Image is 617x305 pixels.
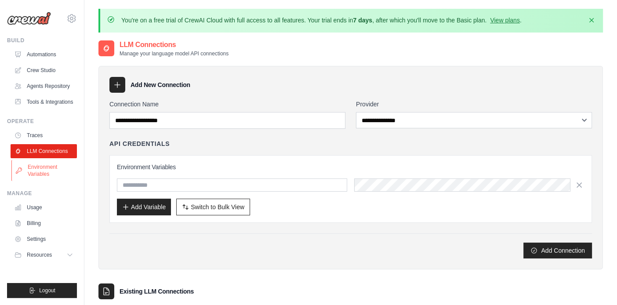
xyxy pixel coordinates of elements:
[11,79,77,93] a: Agents Repository
[120,40,229,50] h2: LLM Connections
[11,248,77,262] button: Resources
[11,95,77,109] a: Tools & Integrations
[120,50,229,57] p: Manage your language model API connections
[191,203,244,211] span: Switch to Bulk View
[117,199,171,215] button: Add Variable
[27,251,52,258] span: Resources
[117,163,584,171] h3: Environment Variables
[11,63,77,77] a: Crew Studio
[353,17,372,24] strong: 7 days
[109,139,170,148] h4: API Credentials
[523,243,592,258] button: Add Connection
[11,216,77,230] a: Billing
[7,283,77,298] button: Logout
[176,199,250,215] button: Switch to Bulk View
[39,287,55,294] span: Logout
[7,190,77,197] div: Manage
[7,118,77,125] div: Operate
[11,47,77,62] a: Automations
[11,128,77,142] a: Traces
[490,17,519,24] a: View plans
[11,144,77,158] a: LLM Connections
[120,287,194,296] h3: Existing LLM Connections
[11,200,77,214] a: Usage
[131,80,190,89] h3: Add New Connection
[109,100,345,109] label: Connection Name
[121,16,522,25] p: You're on a free trial of CrewAI Cloud with full access to all features. Your trial ends in , aft...
[7,37,77,44] div: Build
[356,100,592,109] label: Provider
[7,12,51,25] img: Logo
[11,232,77,246] a: Settings
[11,160,78,181] a: Environment Variables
